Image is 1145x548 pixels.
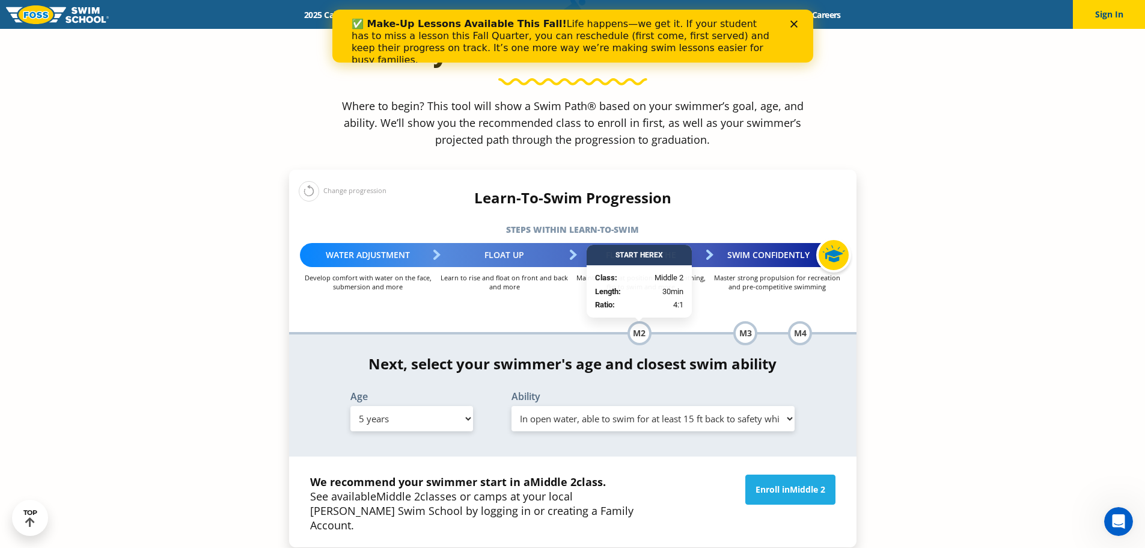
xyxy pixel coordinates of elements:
span: 30min [662,286,683,298]
h2: Find your swimmer's Swim Path [289,38,856,67]
div: Start Here [587,245,692,265]
div: M2 [627,321,652,345]
strong: Length: [595,287,621,296]
div: Flip to Breathe [573,243,709,267]
div: Life happens—we get it. If your student has to miss a lesson this Fall Quarter, you can reschedul... [19,8,442,57]
span: Middle 2 [790,484,825,495]
a: Swim Path® Program [420,9,525,20]
p: Master strong propulsion for recreation and pre-competitive swimming [709,273,846,291]
p: Where to begin? This tool will show a Swim Path® based on your swimmer’s goal, age, and ability. ... [337,97,808,148]
div: Change progression [299,180,386,202]
span: 4:1 [673,299,683,311]
div: Water Adjustment [300,243,436,267]
span: Middle 2 [655,272,683,284]
div: M3 [733,321,757,345]
div: TOP [23,509,37,528]
p: Develop comfort with water on the face, submersion and more [300,273,436,291]
span: Middle 2 [376,489,420,503]
a: About [PERSON_NAME] [525,9,637,20]
a: Swim Like [PERSON_NAME] [637,9,764,20]
a: Blog [763,9,801,20]
iframe: Intercom live chat [1104,507,1133,536]
p: Maintain a float position while breathing, flip to swim and more [573,273,709,291]
iframe: Intercom live chat banner [332,10,813,63]
h4: Next, select your swimmer's age and closest swim ability [289,356,856,372]
span: Middle 2 [530,475,576,489]
div: Swim Confidently [709,243,846,267]
a: Careers [801,9,851,20]
strong: We recommend your swimmer start in a class. [310,475,606,489]
label: Ability [511,392,795,401]
a: Schools [369,9,420,20]
div: Close [458,11,470,18]
h4: Learn-To-Swim Progression [289,189,856,206]
div: Float Up [436,243,573,267]
strong: Class: [595,273,617,282]
a: Enroll inMiddle 2 [745,475,835,505]
img: FOSS Swim School Logo [6,5,109,24]
div: M4 [788,321,812,345]
span: X [658,251,663,259]
a: 2025 Calendar [294,9,369,20]
p: See available classes or camps at your local [PERSON_NAME] Swim School by logging in or creating ... [310,475,656,532]
h5: Steps within Learn-to-Swim [289,221,856,238]
b: ✅ Make-Up Lessons Available This Fall! [19,8,234,20]
label: Age [350,392,473,401]
p: Learn to rise and float on front and back and more [436,273,573,291]
strong: Ratio: [595,300,615,309]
